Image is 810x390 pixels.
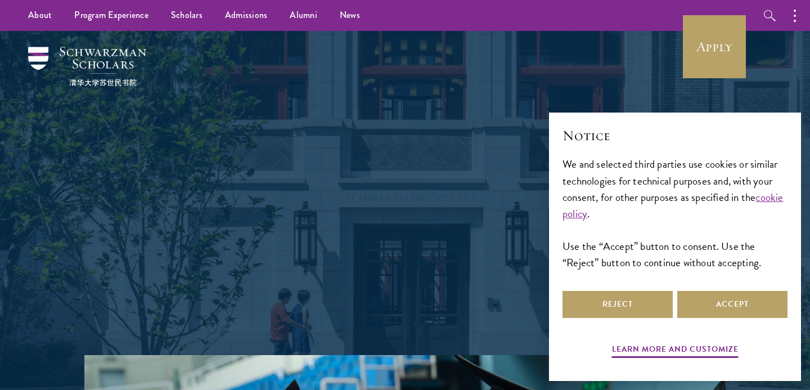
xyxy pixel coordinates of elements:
[612,342,739,360] button: Learn more and customize
[562,156,787,270] div: We and selected third parties use cookies or similar technologies for technical purposes and, wit...
[562,189,784,222] a: cookie policy
[683,15,746,78] a: Apply
[677,291,787,318] button: Accept
[562,291,673,318] button: Reject
[562,126,787,145] h2: Notice
[28,47,146,86] img: Schwarzman Scholars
